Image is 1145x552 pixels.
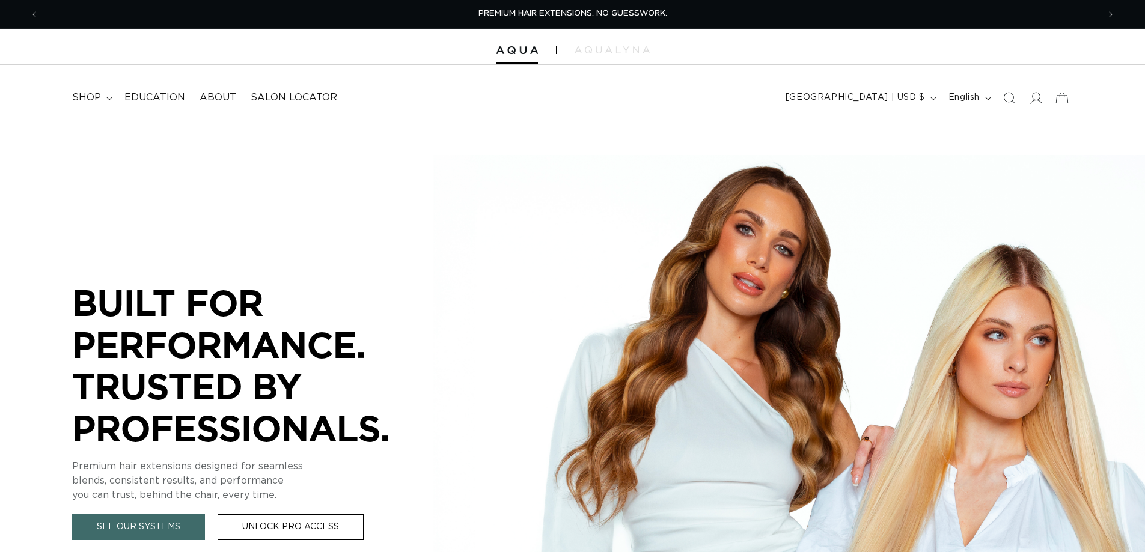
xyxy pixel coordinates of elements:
[200,91,236,104] span: About
[786,91,925,104] span: [GEOGRAPHIC_DATA] | USD $
[192,84,243,111] a: About
[117,84,192,111] a: Education
[124,91,185,104] span: Education
[251,91,337,104] span: Salon Locator
[72,459,433,502] p: Premium hair extensions designed for seamless blends, consistent results, and performance you can...
[1098,3,1124,26] button: Next announcement
[478,10,667,17] span: PREMIUM HAIR EXTENSIONS. NO GUESSWORK.
[218,514,364,540] a: Unlock Pro Access
[948,91,980,104] span: English
[65,84,117,111] summary: shop
[243,84,344,111] a: Salon Locator
[72,91,101,104] span: shop
[496,46,538,55] img: Aqua Hair Extensions
[778,86,941,109] button: [GEOGRAPHIC_DATA] | USD $
[575,46,650,53] img: aqualyna.com
[72,282,433,449] p: BUILT FOR PERFORMANCE. TRUSTED BY PROFESSIONALS.
[996,85,1022,111] summary: Search
[21,3,47,26] button: Previous announcement
[941,86,996,109] button: English
[72,514,205,540] a: See Our Systems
